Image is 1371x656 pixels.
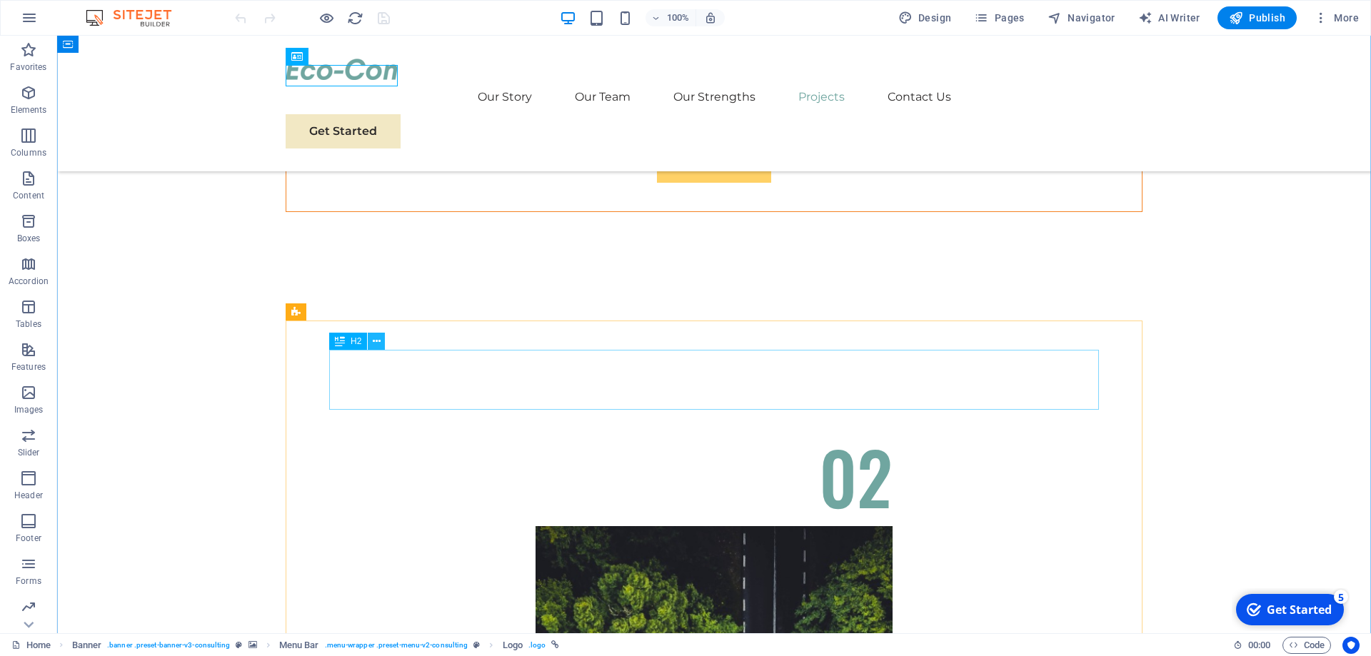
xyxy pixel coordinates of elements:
button: Publish [1217,6,1297,29]
button: 100% [646,9,696,26]
span: Click to select. Double-click to edit [503,637,523,654]
button: Navigator [1042,6,1121,29]
span: AI Writer [1138,11,1200,25]
p: Content [13,190,44,201]
p: Boxes [17,233,41,244]
button: Click here to leave preview mode and continue editing [318,9,335,26]
span: Publish [1229,11,1285,25]
i: This element contains a background [248,641,257,649]
i: This element is a customizable preset [473,641,480,649]
span: . logo [528,637,546,654]
button: Code [1282,637,1331,654]
i: This element is a customizable preset [236,641,242,649]
i: Reload page [347,10,363,26]
button: AI Writer [1133,6,1206,29]
button: Pages [968,6,1030,29]
p: Columns [11,147,46,158]
span: . banner .preset-banner-v3-consulting [107,637,230,654]
h6: 100% [667,9,690,26]
a: Click to cancel selection. Double-click to open Pages [11,637,51,654]
i: On resize automatically adjust zoom level to fit chosen device. [704,11,717,24]
p: Slider [18,447,40,458]
span: Click to select. Double-click to edit [72,637,102,654]
span: : [1258,640,1260,650]
i: This element is linked [551,641,559,649]
span: Click to select. Double-click to edit [279,637,319,654]
p: Favorites [10,61,46,73]
span: Code [1289,637,1325,654]
span: . menu-wrapper .preset-menu-v2-consulting [325,637,468,654]
p: Features [11,361,46,373]
p: Forms [16,575,41,587]
span: Pages [974,11,1024,25]
div: Design (Ctrl+Alt+Y) [893,6,958,29]
button: More [1308,6,1365,29]
nav: breadcrumb [72,637,560,654]
span: 00 00 [1248,637,1270,654]
div: 5 [102,1,116,16]
div: Get Started 5 items remaining, 0% complete [4,6,112,37]
span: Navigator [1048,11,1115,25]
button: Usercentrics [1342,637,1360,654]
span: Design [898,11,952,25]
p: Accordion [9,276,49,287]
span: More [1314,11,1359,25]
img: Editor Logo [82,9,189,26]
p: Footer [16,533,41,544]
button: reload [346,9,363,26]
p: Header [14,490,43,501]
p: Images [14,404,44,415]
h6: Session time [1233,637,1271,654]
div: Get Started [35,14,100,29]
span: H2 [351,337,361,345]
p: Tables [16,318,41,330]
button: Design [893,6,958,29]
p: Elements [11,104,47,116]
